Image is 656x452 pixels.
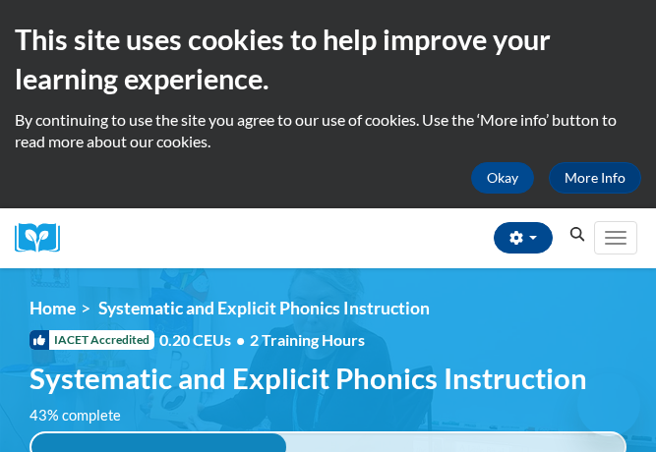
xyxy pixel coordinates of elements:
[250,330,365,349] span: 2 Training Hours
[15,109,641,152] p: By continuing to use the site you agree to our use of cookies. Use the ‘More info’ button to read...
[494,222,553,254] button: Account Settings
[549,162,641,194] a: More Info
[15,20,641,99] h2: This site uses cookies to help improve your learning experience.
[236,330,245,349] span: •
[30,330,154,350] span: IACET Accredited
[30,298,76,318] a: Home
[30,361,587,395] span: Systematic and Explicit Phonics Instruction
[30,405,143,426] label: 43% complete
[577,373,640,436] iframe: Button to launch messaging window
[98,298,430,318] span: Systematic and Explicit Phonics Instruction
[159,329,250,351] span: 0.20 CEUs
[15,223,74,254] a: Cox Campus
[563,223,592,247] button: Search
[471,162,534,194] button: Okay
[15,223,74,254] img: Logo brand
[592,208,641,268] div: Main menu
